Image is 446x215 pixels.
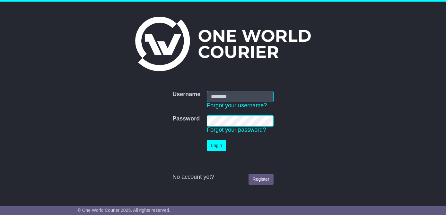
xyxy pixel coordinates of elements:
[172,174,274,181] div: No account yet?
[207,140,226,151] button: Login
[207,102,267,109] a: Forgot your username?
[172,115,200,122] label: Password
[207,127,266,133] a: Forgot your password?
[78,208,171,213] span: © One World Courier 2025. All rights reserved.
[135,17,310,71] img: One World
[249,174,274,185] a: Register
[172,91,200,98] label: Username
